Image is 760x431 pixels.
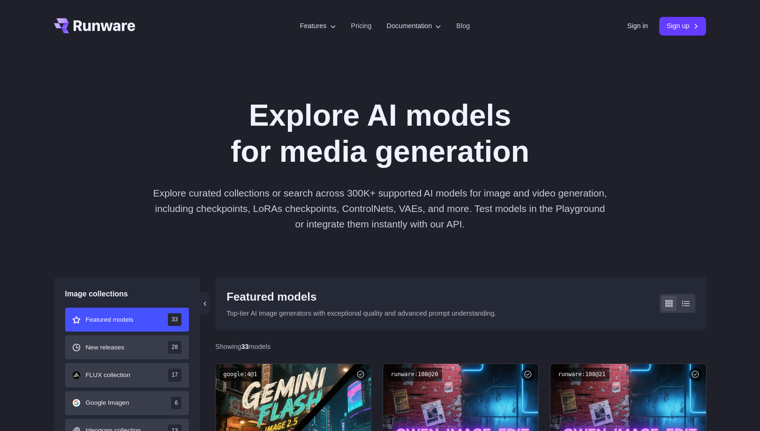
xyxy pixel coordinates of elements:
a: Sign in [627,21,648,31]
label: Features [300,21,336,31]
span: 6 [171,397,182,409]
strong: 33 [241,343,249,350]
code: runware:108@21 [554,368,609,381]
p: Top-tier AI image generators with exceptional quality and advanced prompt understanding. [226,308,496,319]
a: Go to / [54,18,135,33]
span: 28 [168,341,181,354]
span: 17 [168,369,181,381]
button: ‹ [200,292,210,315]
p: Explore curated collections or search across 300K+ supported AI models for image and video genera... [151,185,608,232]
span: Google Imagen [86,398,129,408]
div: Featured models [226,288,496,306]
label: Documentation [387,21,442,31]
h1: Explore AI models for media generation [119,98,641,170]
a: Sign up [659,17,707,35]
code: runware:108@20 [387,368,442,381]
a: Blog [456,21,470,31]
span: FLUX collection [86,370,130,380]
button: FLUX collection 17 [65,363,189,387]
a: Pricing [351,21,372,31]
span: New releases [86,342,124,353]
span: Featured models [86,315,134,325]
span: 33 [168,313,181,326]
button: New releases 28 [65,335,189,359]
div: Image collections [65,288,189,300]
code: google:4@1 [219,368,261,381]
button: Featured models 33 [65,308,189,332]
button: Google Imagen 6 [65,391,189,415]
div: Showing models [215,341,271,352]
